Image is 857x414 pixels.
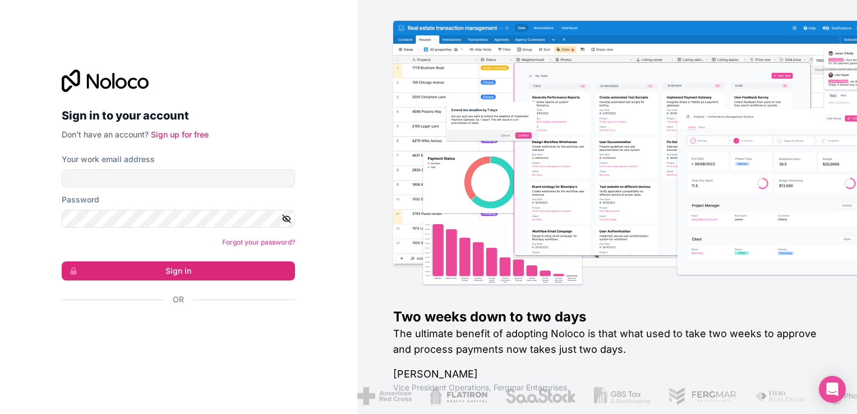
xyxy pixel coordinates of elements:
img: /assets/flatiron-C8eUkumj.png [395,387,454,405]
img: /assets/fiera-fwj2N5v4.png [721,387,773,405]
div: Open Intercom Messenger [819,376,846,403]
label: Password [62,194,99,205]
button: Sign in [62,261,295,280]
input: Email address [62,169,295,187]
h1: [PERSON_NAME] [393,366,821,382]
label: Your work email address [62,154,155,165]
span: Or [173,294,184,305]
img: /assets/gbstax-C-GtDUiK.png [560,387,616,405]
a: Forgot your password? [222,238,295,246]
iframe: Sign in with Google Button [56,318,292,342]
img: /assets/fergmar-CudnrXN5.png [634,387,703,405]
h2: The ultimate benefit of adopting Noloco is that what used to take two weeks to approve and proces... [393,326,821,357]
span: Don't have an account? [62,130,149,139]
h2: Sign in to your account [62,105,295,126]
img: /assets/saastock-C6Zbiodz.png [471,387,542,405]
img: /assets/phoenix-BREaitsQ.png [791,387,852,405]
h1: Vice President Operations , Fergmar Enterprises [393,382,821,393]
h1: Two weeks down to two days [393,308,821,326]
a: Sign up for free [151,130,209,139]
input: Password [62,210,295,228]
img: /assets/american-red-cross-BAupjrZR.png [322,387,377,405]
